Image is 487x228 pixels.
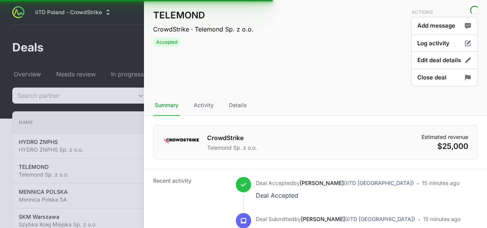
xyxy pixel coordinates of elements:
[153,95,180,116] div: Summary
[422,133,468,141] dt: Estimated revenue
[256,216,294,222] span: Deal Submitted
[207,144,257,152] p: Telemond Sp. z o.o.
[207,133,257,142] h1: CrowdStrike
[411,51,478,69] button: Edit deal details
[163,133,199,149] img: CrowdStrike
[153,9,253,21] h1: TELEMOND
[301,216,415,222] a: [PERSON_NAME](iiTD [GEOGRAPHIC_DATA])
[411,35,478,53] button: Log activity
[256,190,414,201] div: Deal Accepted
[192,95,215,116] div: Activity
[422,180,459,186] time: 15 minutes ago
[144,95,487,116] nav: Tabs
[412,9,478,15] p: Actions
[411,9,478,86] div: Deal actions
[227,95,248,116] div: Details
[411,69,478,87] button: Close deal
[417,178,419,201] span: ·
[300,180,414,186] a: [PERSON_NAME](iiTD [GEOGRAPHIC_DATA])
[345,216,415,222] span: (iiTD [GEOGRAPHIC_DATA])
[411,17,478,35] button: Add message
[423,216,461,222] time: 15 minutes ago
[256,179,414,187] p: by
[256,215,415,223] p: by
[344,180,414,186] span: (iiTD [GEOGRAPHIC_DATA])
[153,25,253,34] p: CrowdStrike · Telemond Sp. z o.o.
[256,180,293,186] span: Deal Accepted
[422,141,468,152] dd: $25,000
